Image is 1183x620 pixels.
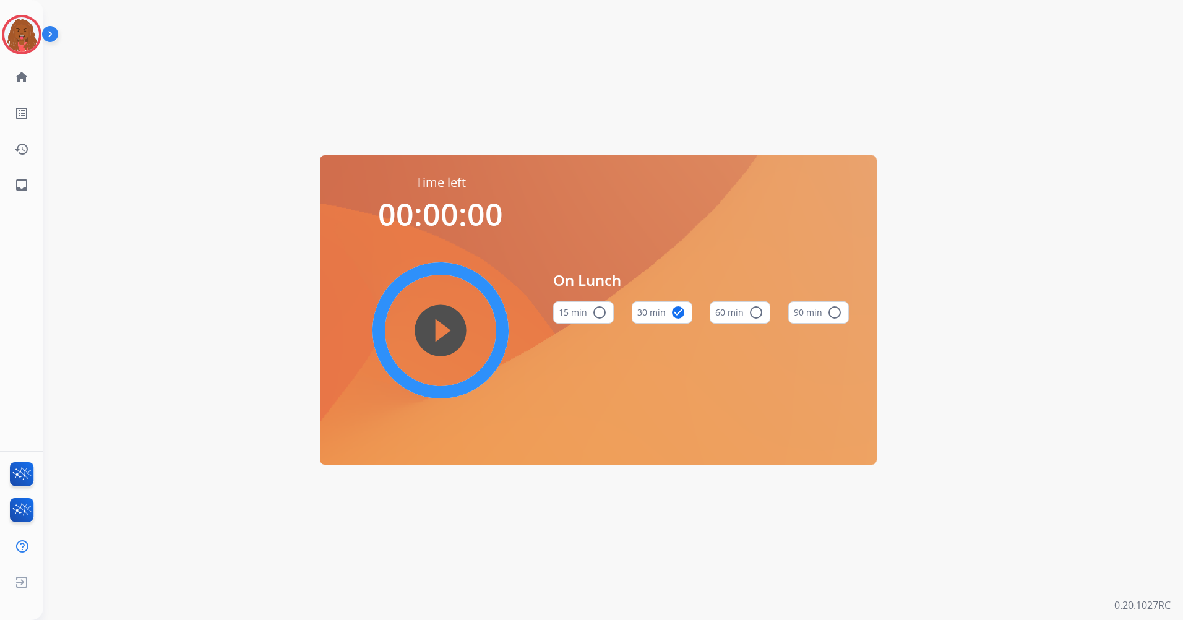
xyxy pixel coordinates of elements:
[710,301,770,324] button: 60 min
[749,305,764,320] mat-icon: radio_button_unchecked
[671,305,686,320] mat-icon: check_circle
[553,301,614,324] button: 15 min
[14,142,29,157] mat-icon: history
[827,305,842,320] mat-icon: radio_button_unchecked
[14,178,29,192] mat-icon: inbox
[378,193,503,235] span: 00:00:00
[433,323,448,338] mat-icon: play_circle_filled
[788,301,849,324] button: 90 min
[4,17,39,52] img: avatar
[553,269,849,291] span: On Lunch
[14,106,29,121] mat-icon: list_alt
[416,174,466,191] span: Time left
[1114,598,1171,613] p: 0.20.1027RC
[592,305,607,320] mat-icon: radio_button_unchecked
[14,70,29,85] mat-icon: home
[632,301,692,324] button: 30 min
